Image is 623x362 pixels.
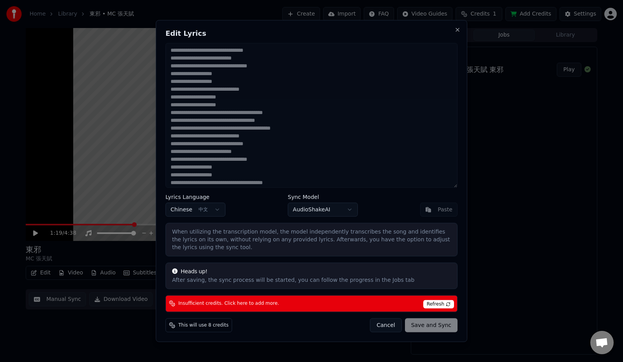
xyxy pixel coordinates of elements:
[165,30,458,37] h2: Edit Lyrics
[178,322,229,328] span: This will use 8 credits
[172,268,451,276] div: Heads up!
[370,318,401,332] button: Cancel
[172,228,451,251] div: When utilizing the transcription model, the model independently transcribes the song and identifi...
[172,276,451,284] div: After saving, the sync process will be started, you can follow the progress in the Jobs tab
[423,300,454,308] span: Refresh
[178,300,279,307] span: Insufficient credits. Click here to add more.
[165,194,225,200] label: Lyrics Language
[288,194,358,200] label: Sync Model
